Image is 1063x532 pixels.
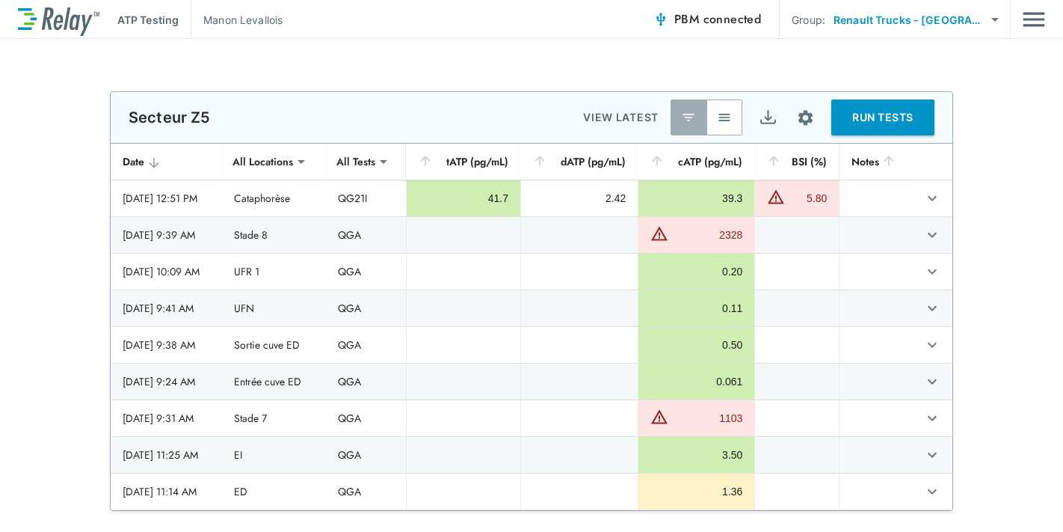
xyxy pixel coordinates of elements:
button: expand row [919,369,945,394]
button: Main menu [1023,5,1045,34]
td: QGA [326,290,406,326]
div: [DATE] 12:51 PM [123,191,210,206]
div: 41.7 [419,191,508,206]
div: [DATE] 11:25 AM [123,447,210,462]
td: Stade 7 [222,400,325,436]
div: 39.3 [650,191,742,206]
img: Latest [681,110,696,125]
span: PBM [674,9,761,30]
img: View All [717,110,732,125]
td: QGA [326,474,406,510]
td: Cataphorèse [222,180,325,216]
th: Date [111,144,222,180]
td: QGA [326,327,406,363]
div: [DATE] 9:39 AM [123,227,210,242]
td: Sortie cuve ED [222,327,325,363]
button: PBM connected [647,4,767,34]
div: 2.42 [533,191,626,206]
div: 1103 [672,411,742,426]
img: Connected Icon [653,12,668,27]
div: tATP (pg/mL) [418,153,508,171]
div: All Tests [326,147,386,177]
div: 5.80 [789,191,827,206]
td: QGA [326,437,406,473]
td: QGA [326,254,406,290]
button: expand row [919,186,945,211]
div: 3.50 [650,447,742,462]
button: expand row [919,406,945,431]
td: UFR 1 [222,254,325,290]
div: [DATE] 11:14 AM [123,484,210,499]
button: Export [750,100,786,135]
img: Drawer Icon [1023,5,1045,34]
div: All Locations [222,147,304,177]
div: 0.11 [650,301,742,316]
div: 0.20 [650,264,742,279]
button: expand row [919,222,945,248]
td: QGA [326,217,406,253]
p: VIEW LATEST [583,108,659,126]
span: connected [703,10,762,28]
button: expand row [919,442,945,468]
button: Site setup [786,98,825,138]
button: expand row [919,296,945,321]
div: 0.50 [650,337,742,352]
td: Entrée cuve ED [222,364,325,400]
iframe: Resource center [911,487,1048,521]
img: Export Icon [759,108,777,127]
div: dATP (pg/mL) [532,153,626,171]
div: 0.061 [650,374,742,389]
p: Manon Levallois [203,12,283,28]
button: expand row [919,479,945,504]
div: cATP (pg/mL) [650,153,742,171]
div: Notes [851,153,904,171]
button: RUN TESTS [831,100,934,135]
div: 2328 [672,227,742,242]
div: [DATE] 10:09 AM [123,264,210,279]
div: [DATE] 9:38 AM [123,337,210,352]
td: EI [222,437,325,473]
td: QGA [326,364,406,400]
td: UFN [222,290,325,326]
p: Group: [792,12,825,28]
div: [DATE] 9:31 AM [123,411,210,426]
td: ED [222,474,325,510]
td: Stade 8 [222,217,325,253]
img: Settings Icon [796,108,815,127]
td: QGA [326,400,406,436]
div: [DATE] 9:41 AM [123,301,210,316]
div: [DATE] 9:24 AM [123,374,210,389]
button: expand row [919,332,945,358]
button: expand row [919,259,945,284]
table: sticky table [111,144,952,510]
img: Warning [767,188,785,206]
img: Warning [650,224,668,242]
td: QG21I [326,180,406,216]
img: LuminUltra Relay [18,4,99,36]
p: ATP Testing [117,12,179,28]
div: 1.36 [650,484,742,499]
div: BSI (%) [766,153,827,171]
img: Warning [650,408,668,426]
p: Secteur Z5 [129,108,211,126]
